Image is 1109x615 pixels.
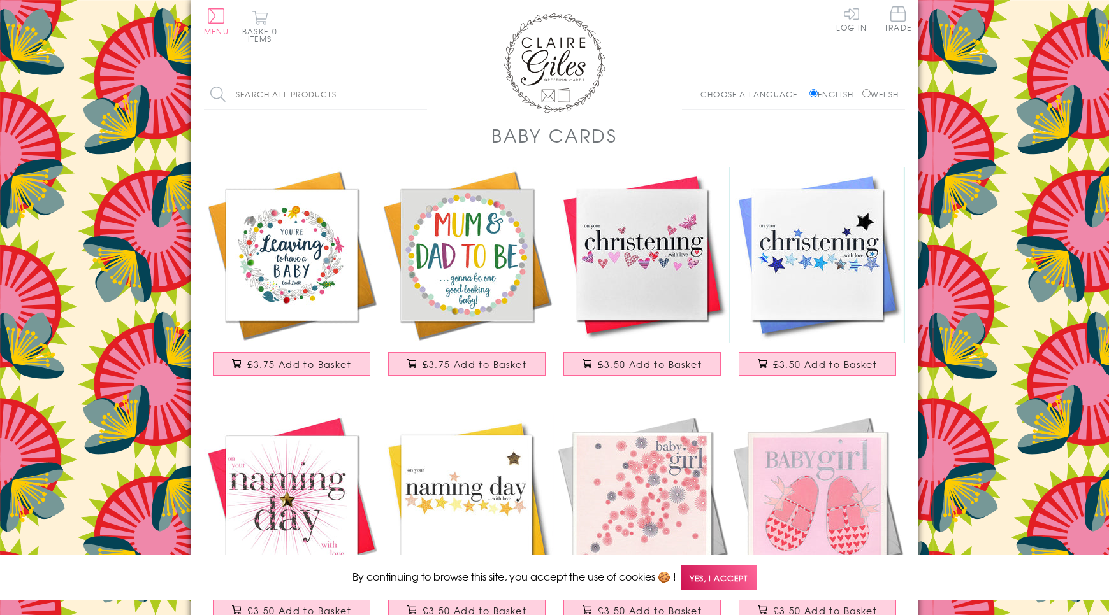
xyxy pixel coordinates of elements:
img: Claire Giles Greetings Cards [504,13,605,113]
a: Baby Christening Card, Blue Stars, Embellished with a padded star £3.50 Add to Basket [730,167,905,388]
label: English [809,88,860,100]
img: Baby Card, Colour Dots, Mum and Dad to Be Good Luck, Embellished with pompoms [379,167,554,343]
img: Baby Christening Card, Pink Hearts, fabric butterfly Embellished [554,167,730,343]
a: Baby Card, Colour Dots, Mum and Dad to Be Good Luck, Embellished with pompoms £3.75 Add to Basket [379,167,554,388]
input: Welsh [862,89,871,97]
button: Basket0 items [242,10,277,43]
input: Search all products [204,80,427,109]
input: Search [414,80,427,109]
label: Welsh [862,88,899,100]
img: Baby Card, On your naming day with love, Embellished with a padded star [379,414,554,589]
img: Baby Card, Pink Shoes, Baby Girl, Congratulations, Embossed and Foiled text [730,414,905,589]
span: Menu [204,25,229,37]
span: £3.50 Add to Basket [598,358,702,371]
img: Baby Naming Card, Pink Stars, Embellished with a shiny padded star [204,414,379,589]
a: Baby Christening Card, Pink Hearts, fabric butterfly Embellished £3.50 Add to Basket [554,167,730,388]
img: Baby Card, Pink Flowers, Baby Girl, Embossed and Foiled text [554,414,730,589]
a: Trade [885,6,911,34]
button: £3.75 Add to Basket [388,352,546,376]
p: Choose a language: [700,88,807,100]
span: 0 items [248,25,277,45]
a: Log In [836,6,867,31]
span: Yes, I accept [681,565,757,590]
button: £3.75 Add to Basket [213,352,371,376]
span: £3.50 Add to Basket [773,358,877,371]
button: £3.50 Add to Basket [739,352,897,376]
h1: Baby Cards [491,122,618,148]
input: English [809,89,818,97]
img: Baby Christening Card, Blue Stars, Embellished with a padded star [730,167,905,343]
img: Baby Card, Flowers, Leaving to Have a Baby Good Luck, Embellished with pompoms [204,167,379,343]
span: Trade [885,6,911,31]
span: £3.75 Add to Basket [423,358,526,371]
a: Baby Card, Flowers, Leaving to Have a Baby Good Luck, Embellished with pompoms £3.75 Add to Basket [204,167,379,388]
span: £3.75 Add to Basket [247,358,351,371]
button: £3.50 Add to Basket [563,352,721,376]
button: Menu [204,8,229,35]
